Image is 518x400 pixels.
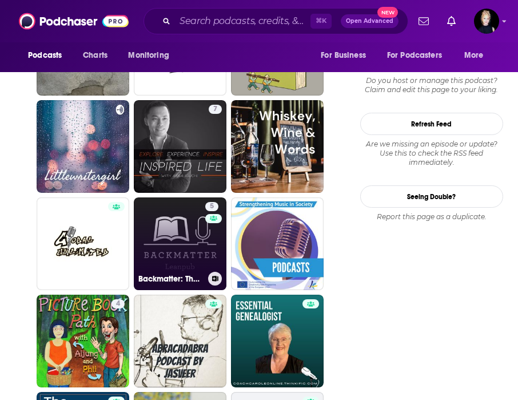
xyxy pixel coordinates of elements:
a: Show notifications dropdown [414,11,433,31]
span: 4 [116,298,120,310]
span: For Podcasters [387,47,442,64]
button: open menu [120,45,184,66]
span: Monitoring [128,47,169,64]
a: 5 [205,202,218,211]
span: Charts [83,47,107,64]
input: Search podcasts, credits, & more... [175,12,310,30]
img: Podchaser - Follow, Share and Rate Podcasts [19,10,129,32]
div: Report this page as a duplicate. [360,212,503,221]
div: Are we missing an episode or update? Use this to check the RSS feed immediately. [360,140,503,167]
span: 5 [210,201,214,212]
div: Claim and edit this page to your liking. [360,76,503,94]
span: Open Advanced [346,18,393,24]
a: 7 [209,105,222,114]
button: open menu [456,45,498,66]
span: Do you host or manage this podcast? [360,76,503,85]
span: Logged in as Passell [474,9,499,34]
span: 7 [213,104,217,115]
button: Refresh Feed [360,113,503,135]
a: 5Backmatter: The Leanpub Publishing Industry Podcast [134,197,226,290]
a: Seeing Double? [360,185,503,208]
a: Show notifications dropdown [443,11,460,31]
button: Open AdvancedNew [341,14,399,28]
div: Search podcasts, credits, & more... [144,8,408,34]
span: New [377,7,398,18]
a: 4 [111,299,125,308]
button: Show profile menu [474,9,499,34]
span: More [464,47,484,64]
span: For Business [321,47,366,64]
h3: Backmatter: The Leanpub Publishing Industry Podcast [138,274,204,284]
a: 4 [37,295,129,387]
button: open menu [20,45,77,66]
button: open menu [380,45,459,66]
a: 7 [134,100,226,193]
button: open menu [313,45,380,66]
img: User Profile [474,9,499,34]
span: Podcasts [28,47,62,64]
a: Charts [75,45,114,66]
span: ⌘ K [310,14,332,29]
